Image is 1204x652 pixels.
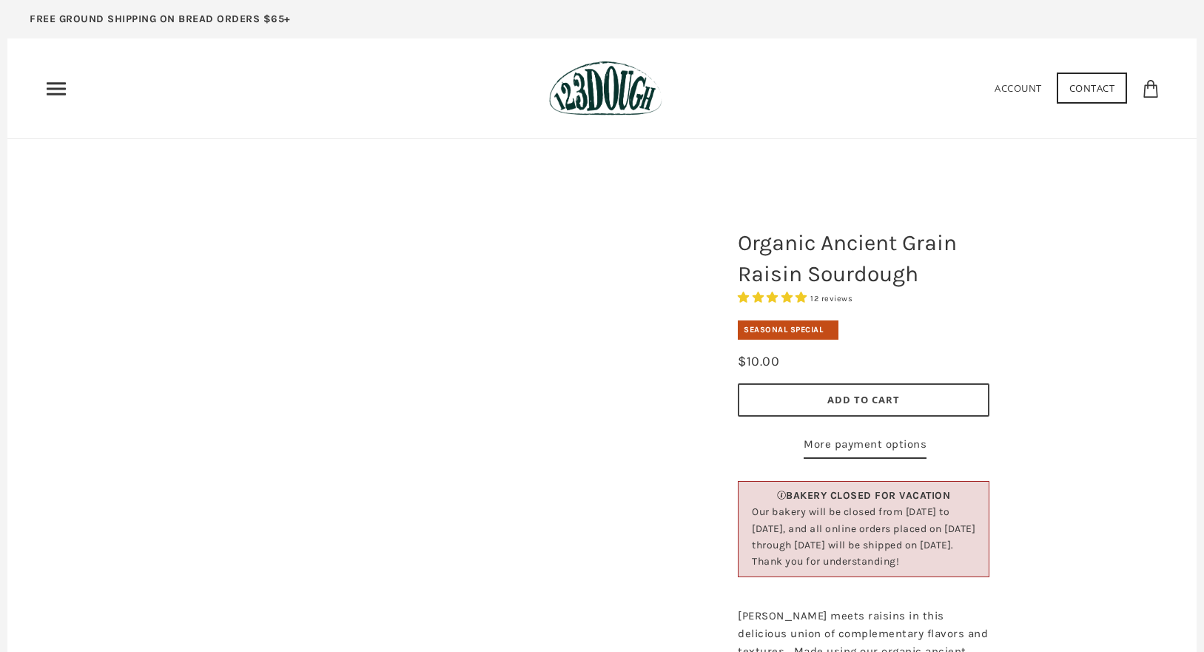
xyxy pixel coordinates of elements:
span: 5.00 stars [738,291,810,304]
h1: Organic Ancient Grain Raisin Sourdough [727,220,1000,297]
div: Seasonal Special [738,320,838,340]
a: Contact [1057,73,1128,104]
div: Our bakery will be closed from [DATE] to [DATE], and all online orders placed on [DATE] through [... [752,504,975,571]
div: $10.00 [738,351,779,372]
b: BAKERY CLOSED FOR VACATION [786,489,950,502]
a: FREE GROUND SHIPPING ON BREAD ORDERS $65+ [7,7,313,38]
nav: Primary [44,77,68,101]
p: FREE GROUND SHIPPING ON BREAD ORDERS $65+ [30,11,291,27]
img: info.png [777,491,786,500]
a: More payment options [804,435,926,459]
span: 12 reviews [810,294,852,303]
span: Add to Cart [827,393,900,406]
img: 123Dough Bakery [549,61,662,116]
a: Account [995,81,1042,95]
button: Add to Cart [738,383,989,417]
